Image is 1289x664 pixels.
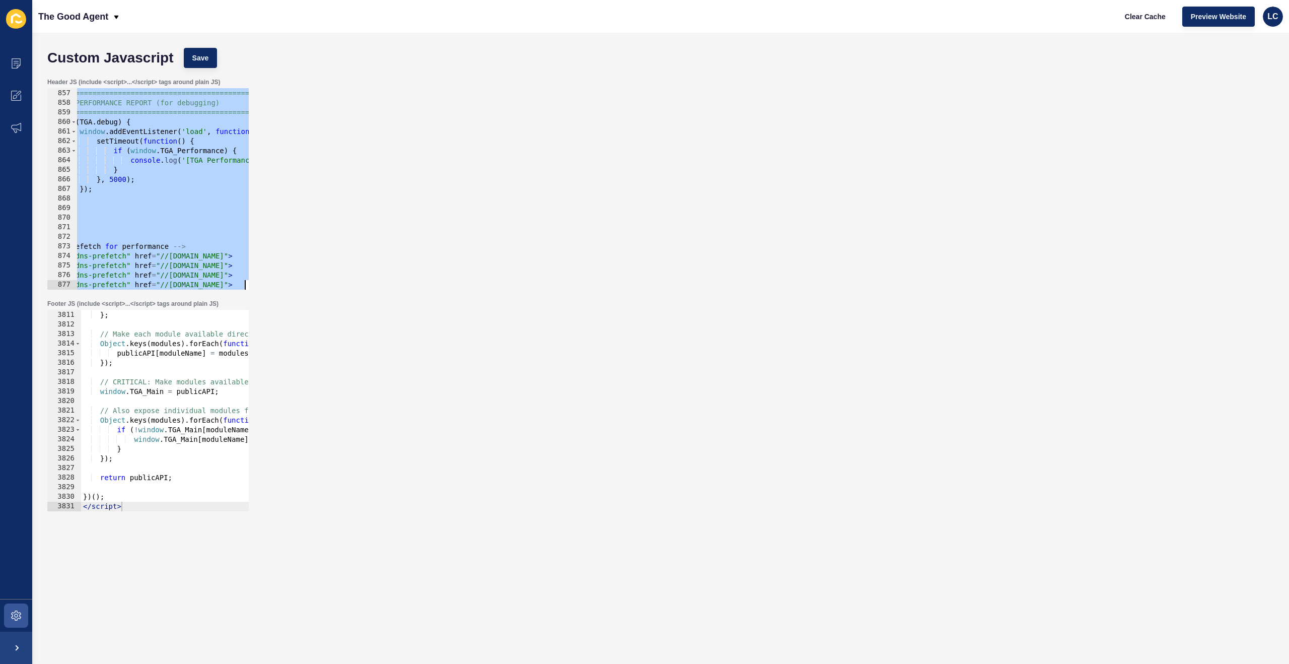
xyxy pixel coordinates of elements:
p: The Good Agent [38,4,108,29]
div: 861 [47,127,77,137]
button: Save [184,48,218,68]
div: 3815 [47,349,81,358]
div: 3823 [47,425,81,435]
div: 3816 [47,358,81,368]
div: 3824 [47,435,81,444]
div: 863 [47,146,77,156]
label: Footer JS (include <script>...</script> tags around plain JS) [47,300,219,308]
div: 865 [47,165,77,175]
div: 859 [47,108,77,117]
div: 874 [47,251,77,261]
div: 864 [47,156,77,165]
div: 3814 [47,339,81,349]
button: Preview Website [1182,7,1255,27]
div: 3817 [47,368,81,377]
label: Header JS (include <script>...</script> tags around plain JS) [47,78,220,86]
span: LC [1267,12,1278,22]
div: 872 [47,232,77,242]
div: 3812 [47,320,81,329]
div: 3830 [47,492,81,502]
button: Clear Cache [1116,7,1174,27]
div: 3821 [47,406,81,416]
div: 869 [47,204,77,213]
span: Save [192,53,209,63]
div: 860 [47,117,77,127]
div: 877 [47,280,77,290]
div: 858 [47,98,77,108]
div: 871 [47,223,77,232]
div: 857 [47,89,77,98]
div: 3820 [47,396,81,406]
span: Clear Cache [1125,12,1166,22]
div: 3825 [47,444,81,454]
div: 867 [47,184,77,194]
div: 3811 [47,310,81,320]
div: 862 [47,137,77,146]
div: 3831 [47,502,81,511]
h1: Custom Javascript [47,53,174,63]
div: 870 [47,213,77,223]
div: 868 [47,194,77,204]
div: 3818 [47,377,81,387]
div: 876 [47,271,77,280]
div: 866 [47,175,77,184]
div: 3819 [47,387,81,396]
div: 873 [47,242,77,251]
div: 3822 [47,416,81,425]
div: 875 [47,261,77,271]
div: 3827 [47,463,81,473]
span: Preview Website [1191,12,1246,22]
div: 3813 [47,329,81,339]
div: 3826 [47,454,81,463]
div: 3828 [47,473,81,483]
div: 3829 [47,483,81,492]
